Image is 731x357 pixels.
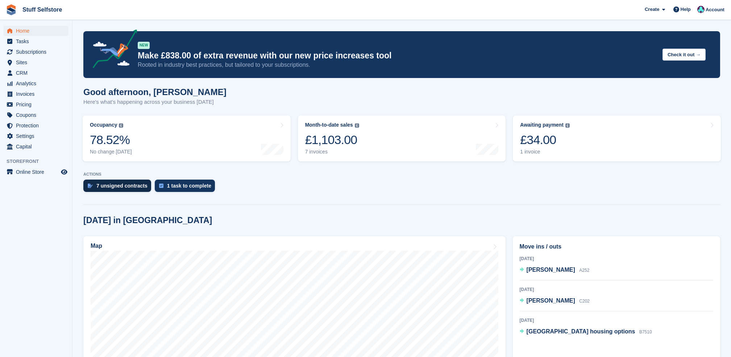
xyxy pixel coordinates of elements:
span: Subscriptions [16,47,59,57]
span: Online Store [16,167,59,177]
div: [DATE] [520,317,713,324]
span: Pricing [16,99,59,110]
a: menu [4,36,68,46]
span: Analytics [16,78,59,89]
a: [PERSON_NAME] A252 [520,266,590,275]
h2: Move ins / outs [520,242,713,251]
span: [PERSON_NAME] [527,297,575,304]
p: ACTIONS [83,172,720,177]
p: Here's what's happening across your business [DATE] [83,98,227,106]
a: [PERSON_NAME] C202 [520,296,590,306]
div: 1 task to complete [167,183,211,189]
div: [DATE] [520,286,713,293]
span: Account [706,6,724,13]
span: [GEOGRAPHIC_DATA] housing options [527,328,635,335]
span: C202 [579,299,590,304]
a: 7 unsigned contracts [83,180,155,196]
span: B7510 [639,329,652,335]
span: Capital [16,141,59,152]
div: £1,103.00 [305,132,359,147]
h1: Good afternoon, [PERSON_NAME] [83,87,227,97]
a: menu [4,68,68,78]
span: Help [681,6,691,13]
span: Home [16,26,59,36]
button: Check it out → [663,49,706,61]
span: Storefront [7,158,72,165]
img: stora-icon-8386f47178a22dfd0bd8f6a31ec36ba5ce8667c1dd55bd0f319d3a0aa187defe.svg [6,4,17,15]
a: Stuff Selfstore [20,4,65,16]
a: Occupancy 78.52% No change [DATE] [83,115,291,161]
span: Sites [16,57,59,67]
a: menu [4,26,68,36]
p: Rooted in industry best practices, but tailored to your subscriptions. [138,61,657,69]
div: Occupancy [90,122,117,128]
a: menu [4,131,68,141]
img: icon-info-grey-7440780725fd019a000dd9b08b2336e03edf1995a4989e88bcd33f0948082b44.svg [565,123,570,128]
span: Invoices [16,89,59,99]
span: Tasks [16,36,59,46]
a: menu [4,47,68,57]
img: icon-info-grey-7440780725fd019a000dd9b08b2336e03edf1995a4989e88bcd33f0948082b44.svg [119,123,123,128]
a: 1 task to complete [155,180,219,196]
span: [PERSON_NAME] [527,267,575,273]
div: 78.52% [90,132,132,147]
img: Simon Gardner [697,6,705,13]
a: [GEOGRAPHIC_DATA] housing options B7510 [520,327,652,337]
span: Coupons [16,110,59,120]
h2: [DATE] in [GEOGRAPHIC_DATA] [83,216,212,225]
span: Protection [16,120,59,131]
div: 7 unsigned contracts [96,183,148,189]
span: Create [645,6,659,13]
a: menu [4,141,68,152]
span: A252 [579,268,589,273]
a: menu [4,99,68,110]
img: price-adjustments-announcement-icon-8257ccfd72463d97f412b2fc003d46551f7dbcb40ab6d574587a9cd5c0d94... [87,29,137,71]
div: Month-to-date sales [305,122,353,128]
a: Preview store [60,168,68,176]
div: 1 invoice [520,149,570,155]
a: menu [4,57,68,67]
div: £34.00 [520,132,570,147]
a: menu [4,89,68,99]
div: No change [DATE] [90,149,132,155]
div: 7 invoices [305,149,359,155]
a: menu [4,78,68,89]
div: NEW [138,42,150,49]
span: CRM [16,68,59,78]
img: icon-info-grey-7440780725fd019a000dd9b08b2336e03edf1995a4989e88bcd33f0948082b44.svg [355,123,359,128]
a: Month-to-date sales £1,103.00 7 invoices [298,115,506,161]
img: contract_signature_icon-13c848040528278c33f63329250d36e43548de30e8caae1d1a13099fd9432cc5.svg [88,184,93,188]
img: task-75834270c22a3079a89374b754ae025e5fb1db73e45f91037f5363f120a921f8.svg [159,184,163,188]
a: menu [4,110,68,120]
a: menu [4,167,68,177]
div: [DATE] [520,255,713,262]
a: Awaiting payment £34.00 1 invoice [513,115,721,161]
span: Settings [16,131,59,141]
h2: Map [91,243,102,249]
p: Make £838.00 of extra revenue with our new price increases tool [138,50,657,61]
a: menu [4,120,68,131]
div: Awaiting payment [520,122,564,128]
